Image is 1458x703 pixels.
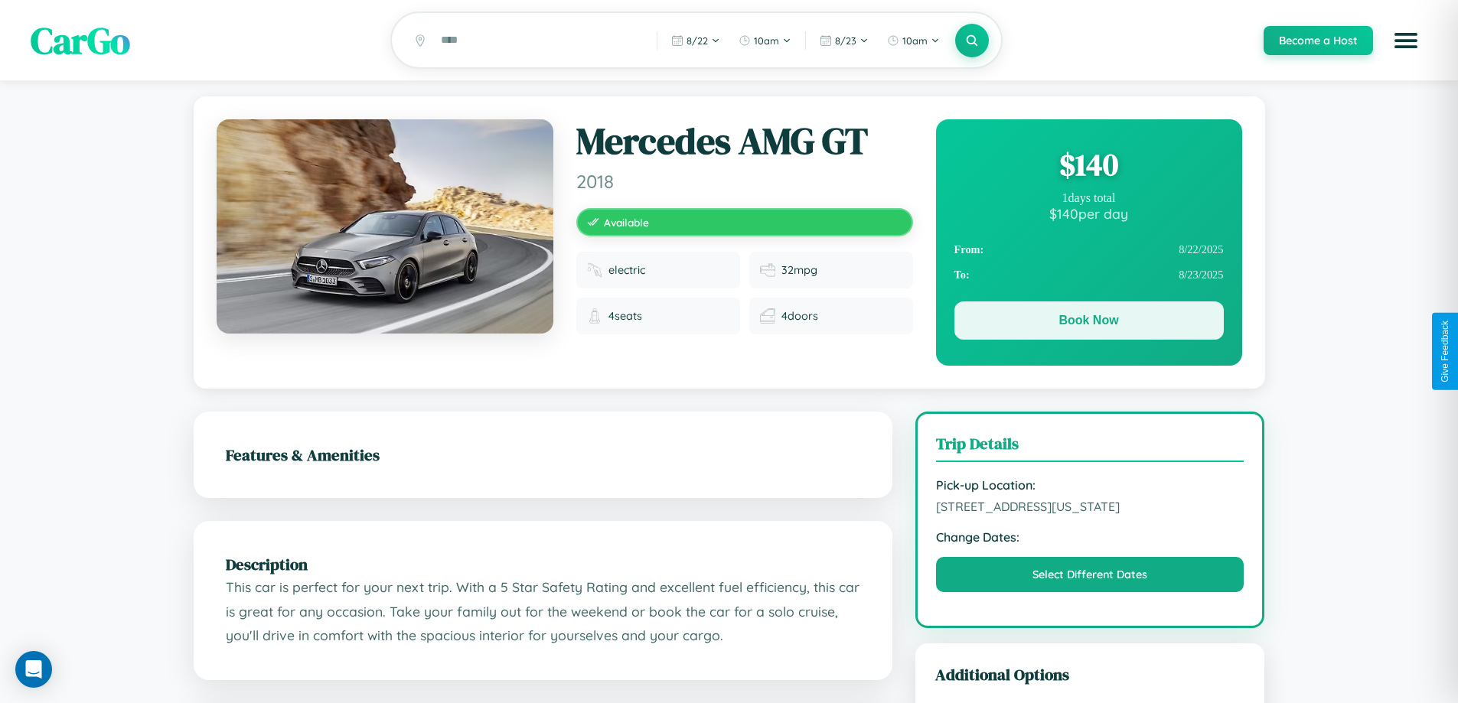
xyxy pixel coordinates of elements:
[954,301,1224,340] button: Book Now
[1440,321,1450,382] div: Give Feedback
[954,191,1224,205] div: 1 days total
[587,262,602,278] img: Fuel type
[936,477,1244,493] strong: Pick-up Location:
[31,15,130,66] span: CarGo
[936,557,1244,592] button: Select Different Dates
[935,663,1245,685] h3: Additional Options
[226,444,860,466] h2: Features & Amenities
[781,263,817,277] span: 32 mpg
[754,34,779,47] span: 10am
[954,205,1224,222] div: $ 140 per day
[226,553,860,575] h2: Description
[954,262,1224,288] div: 8 / 23 / 2025
[954,243,984,256] strong: From:
[604,216,649,229] span: Available
[217,119,553,334] img: Mercedes AMG GT 2018
[608,309,642,323] span: 4 seats
[587,308,602,324] img: Seats
[576,119,913,164] h1: Mercedes AMG GT
[781,309,818,323] span: 4 doors
[664,28,728,53] button: 8/22
[226,575,860,648] p: This car is perfect for your next trip. With a 5 Star Safety Rating and excellent fuel efficiency...
[731,28,799,53] button: 10am
[608,263,645,277] span: electric
[760,262,775,278] img: Fuel efficiency
[936,529,1244,545] strong: Change Dates:
[576,170,913,193] span: 2018
[687,34,708,47] span: 8 / 22
[760,308,775,324] img: Doors
[1385,19,1427,62] button: Open menu
[835,34,856,47] span: 8 / 23
[812,28,876,53] button: 8/23
[902,34,928,47] span: 10am
[954,237,1224,262] div: 8 / 22 / 2025
[15,651,52,688] div: Open Intercom Messenger
[954,269,970,282] strong: To:
[1264,26,1373,55] button: Become a Host
[879,28,948,53] button: 10am
[936,499,1244,514] span: [STREET_ADDRESS][US_STATE]
[954,144,1224,185] div: $ 140
[936,432,1244,462] h3: Trip Details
